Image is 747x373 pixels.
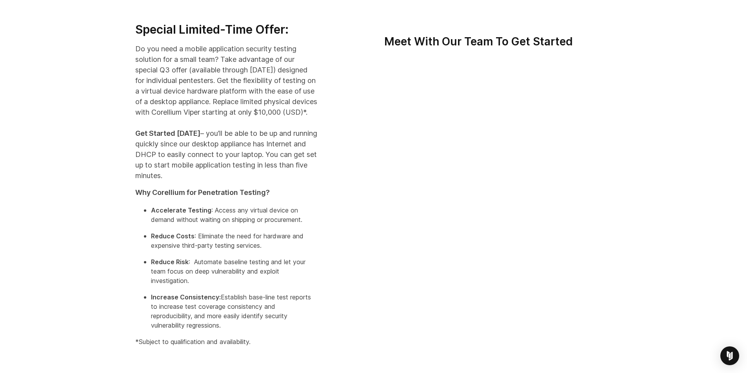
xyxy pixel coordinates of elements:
strong: Increase Consistency: [151,293,221,301]
strong: Why Corellium for Penetration Testing? [135,188,270,196]
p: Establish base-line test reports to increase test coverage consistency and reproducibility, and m... [151,292,318,330]
p: : Eliminate the need for hardware and expensive third-party testing services. [151,231,318,250]
strong: Accelerate Testing [151,206,211,214]
p: : Access any virtual device on demand without waiting on shipping or procurement. [151,205,318,224]
div: Open Intercom Messenger [720,346,739,365]
p: *Subject to qualification and availability. [135,337,318,346]
p: Do you need a mobile application security testing solution for a small team? Take advantage of ou... [135,43,318,181]
p: : Automate baseline testing and let your team focus on deep vulnerability and exploit investigation. [151,257,318,285]
strong: Reduce Costs [151,232,194,240]
strong: Get Started [DATE] [135,129,200,137]
h3: Special Limited-Time Offer: [135,22,318,37]
strong: Reduce Risk [151,258,189,266]
strong: Meet With Our Team To Get Started [384,35,573,48]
